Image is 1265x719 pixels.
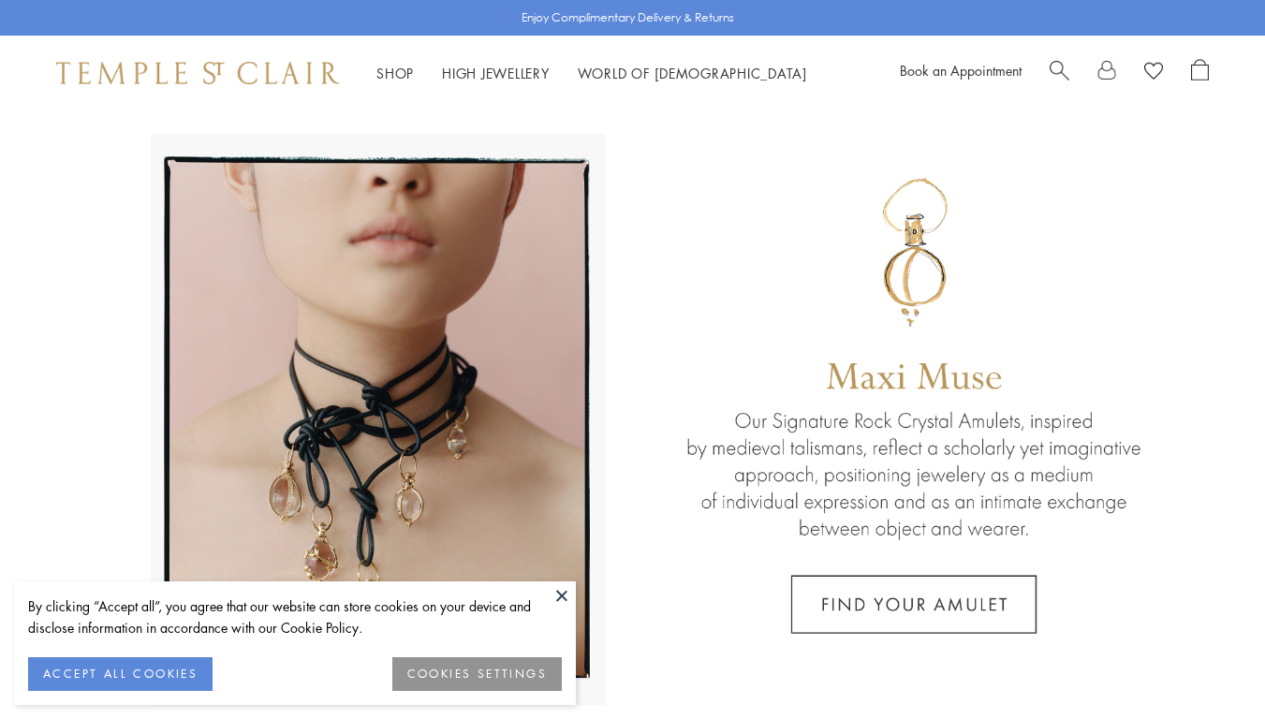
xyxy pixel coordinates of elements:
a: Open Shopping Bag [1191,59,1209,87]
p: Enjoy Complimentary Delivery & Returns [522,8,734,27]
img: Temple St. Clair [56,62,339,84]
nav: Main navigation [376,62,807,85]
a: High JewelleryHigh Jewellery [442,64,550,82]
a: Book an Appointment [900,61,1022,80]
a: Search [1050,59,1069,87]
a: World of [DEMOGRAPHIC_DATA]World of [DEMOGRAPHIC_DATA] [578,64,807,82]
button: COOKIES SETTINGS [392,657,562,691]
div: By clicking “Accept all”, you agree that our website can store cookies on your device and disclos... [28,595,562,638]
button: ACCEPT ALL COOKIES [28,657,213,691]
a: ShopShop [376,64,414,82]
a: View Wishlist [1144,59,1163,87]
